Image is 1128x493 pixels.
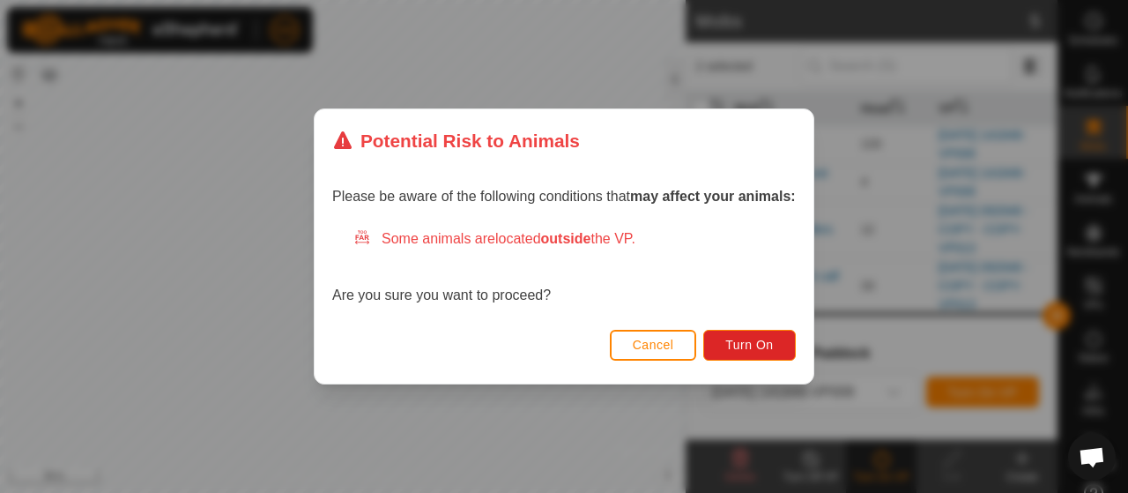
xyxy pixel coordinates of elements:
button: Cancel [610,330,697,361]
button: Turn On [704,330,796,361]
strong: outside [541,231,591,246]
div: Some animals are [353,228,796,250]
div: Are you sure you want to proceed? [332,228,796,306]
strong: may affect your animals: [630,189,796,204]
span: located the VP. [495,231,635,246]
span: Please be aware of the following conditions that [332,189,796,204]
div: Potential Risk to Animals [332,127,580,154]
span: Cancel [633,338,674,352]
div: Open chat [1068,433,1116,481]
span: Turn On [726,338,774,352]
